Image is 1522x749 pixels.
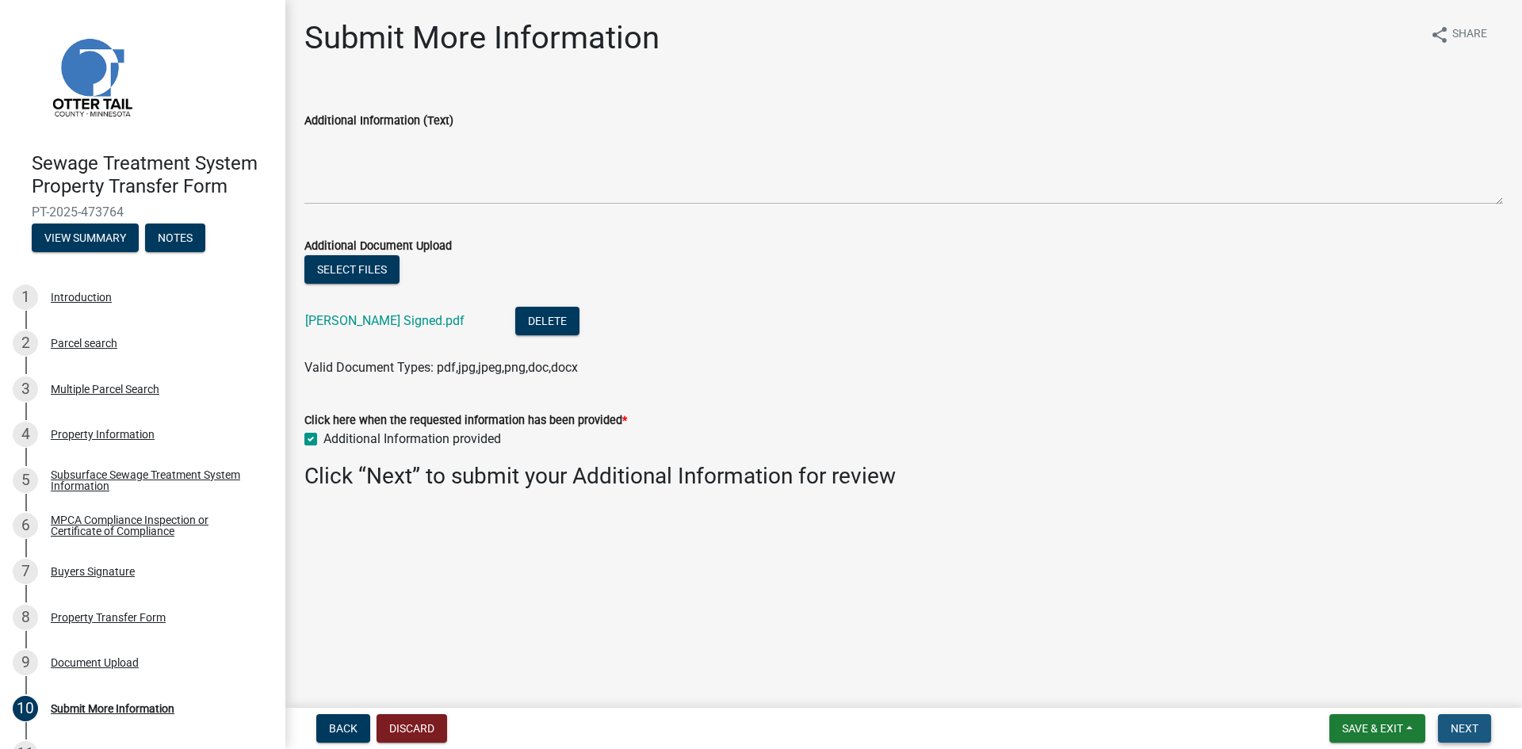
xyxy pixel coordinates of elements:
button: Save & Exit [1329,714,1425,743]
div: Parcel search [51,338,117,349]
div: 10 [13,696,38,721]
button: shareShare [1417,19,1500,50]
button: Select files [304,255,400,284]
wm-modal-confirm: Delete Document [515,315,579,330]
div: Subsurface Sewage Treatment System Information [51,469,260,491]
div: 1 [13,285,38,310]
div: 5 [13,468,38,493]
h1: Submit More Information [304,19,660,57]
wm-modal-confirm: Notes [145,232,205,245]
div: Submit More Information [51,703,174,714]
label: Additional Information provided [323,430,501,449]
button: Next [1438,714,1491,743]
button: Back [316,714,370,743]
div: 8 [13,605,38,630]
div: Buyers Signature [51,566,135,577]
a: [PERSON_NAME] Signed.pdf [305,313,465,328]
button: Delete [515,307,579,335]
label: Additional Document Upload [304,241,452,252]
button: Discard [377,714,447,743]
div: 6 [13,513,38,538]
div: MPCA Compliance Inspection or Certificate of Compliance [51,514,260,537]
i: share [1430,25,1449,44]
span: Next [1451,722,1478,735]
span: Back [329,722,358,735]
div: Property Transfer Form [51,612,166,623]
span: Save & Exit [1342,722,1403,735]
div: Property Information [51,429,155,440]
img: Otter Tail County, Minnesota [32,17,151,136]
div: Introduction [51,292,112,303]
div: 3 [13,376,38,402]
span: Valid Document Types: pdf,jpg,jpeg,png,doc,docx [304,360,578,375]
div: 4 [13,422,38,447]
span: Share [1452,25,1487,44]
button: Notes [145,224,205,252]
wm-modal-confirm: Summary [32,232,139,245]
button: View Summary [32,224,139,252]
h4: Sewage Treatment System Property Transfer Form [32,152,273,198]
div: Document Upload [51,657,139,668]
div: 7 [13,559,38,584]
h3: Click “Next” to submit your Additional Information for review [304,463,1503,490]
span: PT-2025-473764 [32,204,254,220]
div: Multiple Parcel Search [51,384,159,395]
div: 2 [13,331,38,356]
label: Click here when the requested information has been provided [304,415,627,426]
label: Additional Information (Text) [304,116,453,127]
div: 9 [13,650,38,675]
